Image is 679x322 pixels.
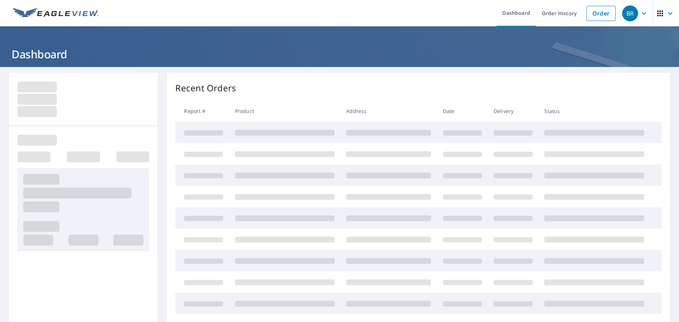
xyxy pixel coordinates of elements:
th: Delivery [488,100,538,122]
th: Product [229,100,340,122]
th: Report # [175,100,229,122]
th: Address [340,100,437,122]
img: EV Logo [13,8,99,19]
th: Date [437,100,488,122]
th: Status [538,100,650,122]
div: BR [622,5,638,21]
p: Recent Orders [175,81,236,95]
h1: Dashboard [9,47,670,62]
a: Order [586,6,616,21]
